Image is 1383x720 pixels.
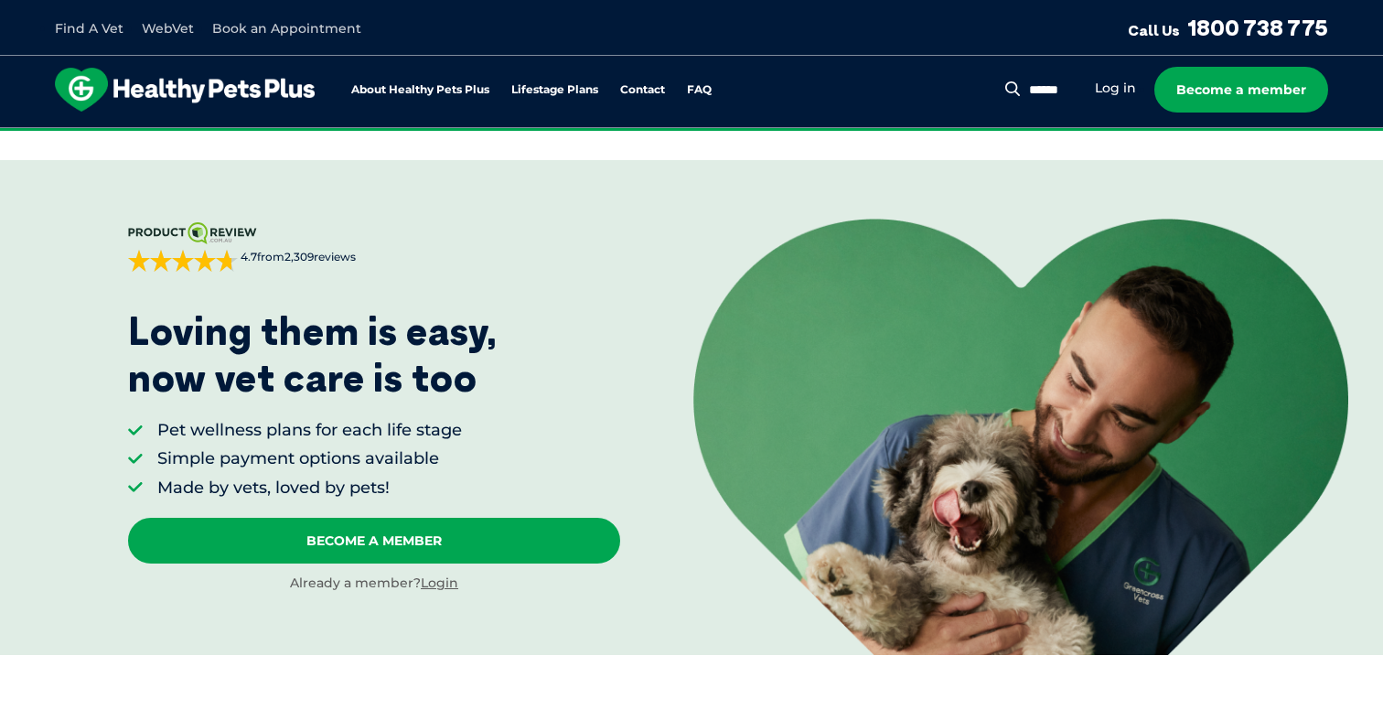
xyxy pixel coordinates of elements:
[284,250,356,263] span: 2,309 reviews
[128,250,238,272] div: 4.7 out of 5 stars
[421,575,458,591] a: Login
[238,250,356,265] span: from
[128,518,620,564] a: Become A Member
[241,250,257,263] strong: 4.7
[128,308,498,401] p: Loving them is easy, now vet care is too
[157,477,462,500] li: Made by vets, loved by pets!
[157,447,462,470] li: Simple payment options available
[157,419,462,442] li: Pet wellness plans for each life stage
[693,219,1348,655] img: <p>Loving them is easy, <br /> now vet care is too</p>
[128,575,620,593] div: Already a member?
[128,222,620,272] a: 4.7from2,309reviews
